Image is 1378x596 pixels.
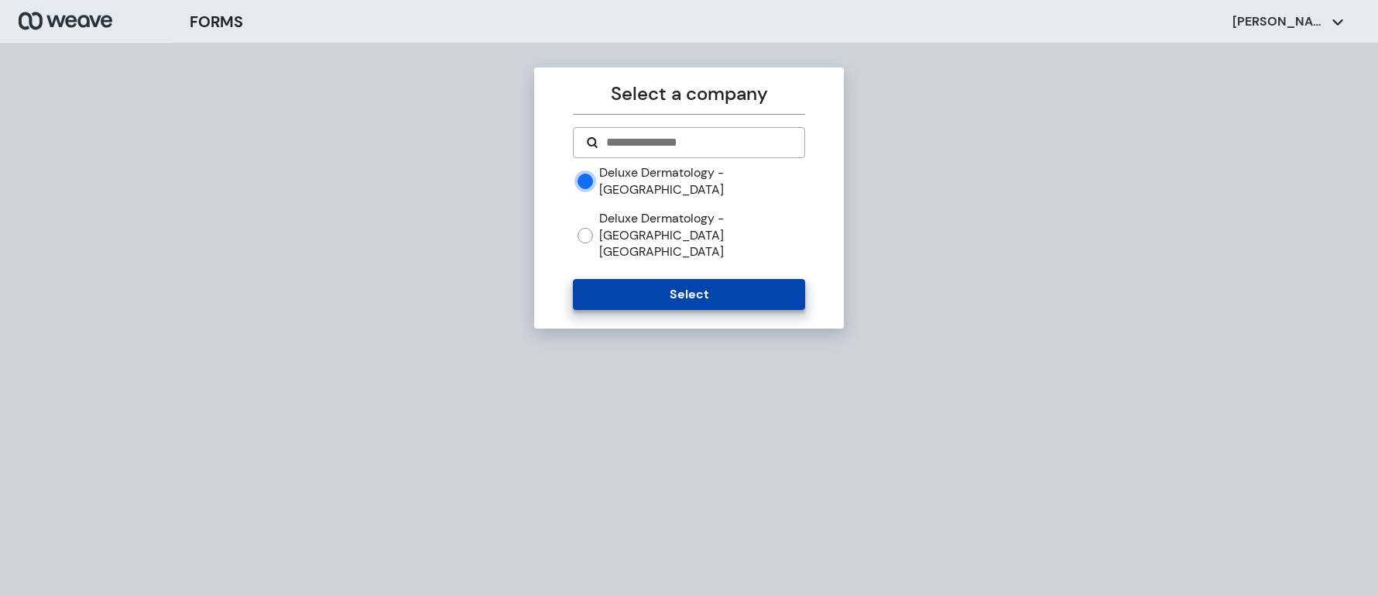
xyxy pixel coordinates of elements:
[190,10,243,33] h3: FORMS
[573,80,804,108] p: Select a company
[599,164,804,198] label: Deluxe Dermatology - [GEOGRAPHIC_DATA]
[573,279,804,310] button: Select
[1232,13,1325,30] p: [PERSON_NAME]
[605,133,791,152] input: Search
[599,210,804,260] label: Deluxe Dermatology - [GEOGRAPHIC_DATA] [GEOGRAPHIC_DATA]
